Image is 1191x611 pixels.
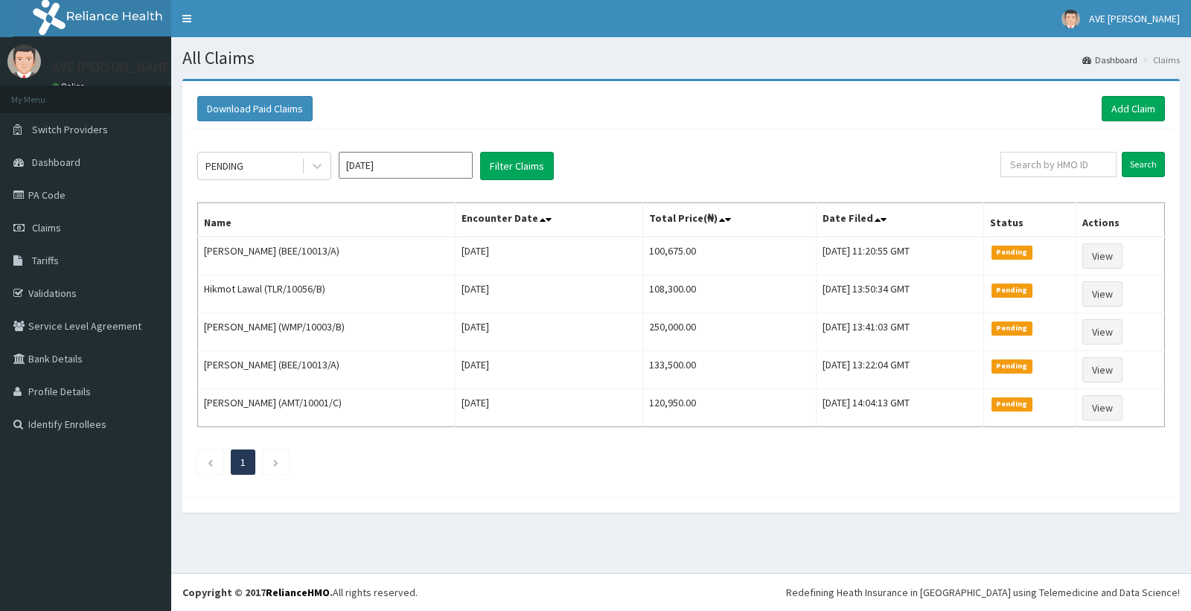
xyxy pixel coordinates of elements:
td: 133,500.00 [642,351,816,389]
td: [DATE] [455,389,642,427]
a: Previous page [207,455,214,469]
a: Add Claim [1102,96,1165,121]
td: [DATE] 14:04:13 GMT [817,389,984,427]
button: Filter Claims [480,152,554,180]
td: 100,675.00 [642,237,816,275]
h1: All Claims [182,48,1180,68]
strong: Copyright © 2017 . [182,586,333,599]
span: Pending [992,284,1032,297]
td: [DATE] 13:50:34 GMT [817,275,984,313]
a: View [1082,281,1123,307]
td: [DATE] [455,351,642,389]
div: Redefining Heath Insurance in [GEOGRAPHIC_DATA] using Telemedicine and Data Science! [786,585,1180,600]
th: Name [198,203,456,237]
span: Pending [992,359,1032,373]
th: Status [984,203,1076,237]
a: View [1082,395,1123,420]
td: [DATE] 13:22:04 GMT [817,351,984,389]
td: 120,950.00 [642,389,816,427]
th: Total Price(₦) [642,203,816,237]
a: Next page [272,455,279,469]
button: Download Paid Claims [197,96,313,121]
td: [PERSON_NAME] (BEE/10013/A) [198,237,456,275]
a: Online [52,81,88,92]
td: [DATE] 11:20:55 GMT [817,237,984,275]
input: Select Month and Year [339,152,473,179]
a: Page 1 is your current page [240,455,246,469]
p: AVE [PERSON_NAME] [52,60,174,74]
a: RelianceHMO [266,586,330,599]
li: Claims [1139,54,1180,66]
input: Search by HMO ID [1000,152,1117,177]
div: PENDING [205,159,243,173]
input: Search [1122,152,1165,177]
span: Pending [992,322,1032,335]
img: User Image [1061,10,1080,28]
span: Claims [32,221,61,234]
span: Switch Providers [32,123,108,136]
img: User Image [7,45,41,78]
th: Encounter Date [455,203,642,237]
td: [DATE] [455,275,642,313]
span: Tariffs [32,254,59,267]
td: [PERSON_NAME] (WMP/10003/B) [198,313,456,351]
td: [PERSON_NAME] (AMT/10001/C) [198,389,456,427]
th: Date Filed [817,203,984,237]
span: Pending [992,397,1032,411]
a: View [1082,319,1123,345]
td: [PERSON_NAME] (BEE/10013/A) [198,351,456,389]
td: 108,300.00 [642,275,816,313]
td: Hikmot Lawal (TLR/10056/B) [198,275,456,313]
a: Dashboard [1082,54,1137,66]
th: Actions [1076,203,1164,237]
td: [DATE] [455,237,642,275]
a: View [1082,243,1123,269]
span: Dashboard [32,156,80,169]
span: AVE [PERSON_NAME] [1089,12,1180,25]
td: [DATE] [455,313,642,351]
a: View [1082,357,1123,383]
td: 250,000.00 [642,313,816,351]
td: [DATE] 13:41:03 GMT [817,313,984,351]
span: Pending [992,246,1032,259]
footer: All rights reserved. [171,573,1191,611]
